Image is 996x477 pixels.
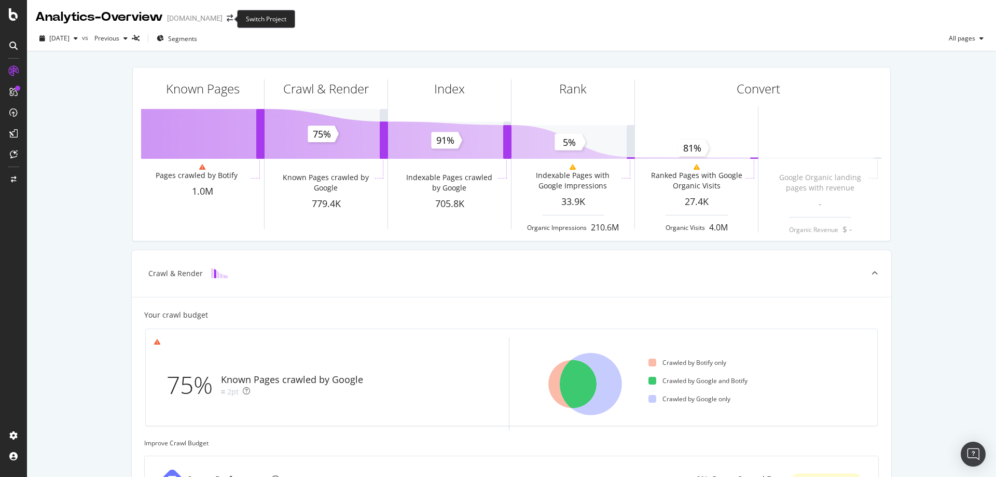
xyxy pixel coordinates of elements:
[648,394,730,403] div: Crawled by Google only
[403,172,495,193] div: Indexable Pages crawled by Google
[591,222,619,234] div: 210.6M
[945,34,975,43] span: All pages
[237,10,295,28] div: Switch Project
[167,13,223,23] div: [DOMAIN_NAME]
[527,223,587,232] div: Organic Impressions
[35,30,82,47] button: [DATE]
[526,170,619,191] div: Indexable Pages with Google Impressions
[141,185,264,198] div: 1.0M
[90,34,119,43] span: Previous
[221,390,225,393] img: Equal
[945,30,988,47] button: All pages
[167,368,221,402] div: 75%
[49,34,70,43] span: 2025 Sep. 29th
[559,80,587,98] div: Rank
[227,15,233,22] div: arrow-right-arrow-left
[227,387,239,397] div: 2pt
[279,172,372,193] div: Known Pages crawled by Google
[961,442,986,467] div: Open Intercom Messenger
[221,373,363,387] div: Known Pages crawled by Google
[388,197,511,211] div: 705.8K
[166,80,240,98] div: Known Pages
[211,268,228,278] img: block-icon
[648,376,748,385] div: Crawled by Google and Botify
[153,30,201,47] button: Segments
[434,80,465,98] div: Index
[35,8,163,26] div: Analytics - Overview
[144,439,879,447] div: Improve Crawl Budget
[82,33,90,42] span: vs
[168,34,197,43] span: Segments
[90,30,132,47] button: Previous
[283,80,369,98] div: Crawl & Render
[156,170,238,181] div: Pages crawled by Botify
[648,358,726,367] div: Crawled by Botify only
[144,310,208,320] div: Your crawl budget
[148,268,203,279] div: Crawl & Render
[265,197,388,211] div: 779.4K
[511,195,634,209] div: 33.9K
